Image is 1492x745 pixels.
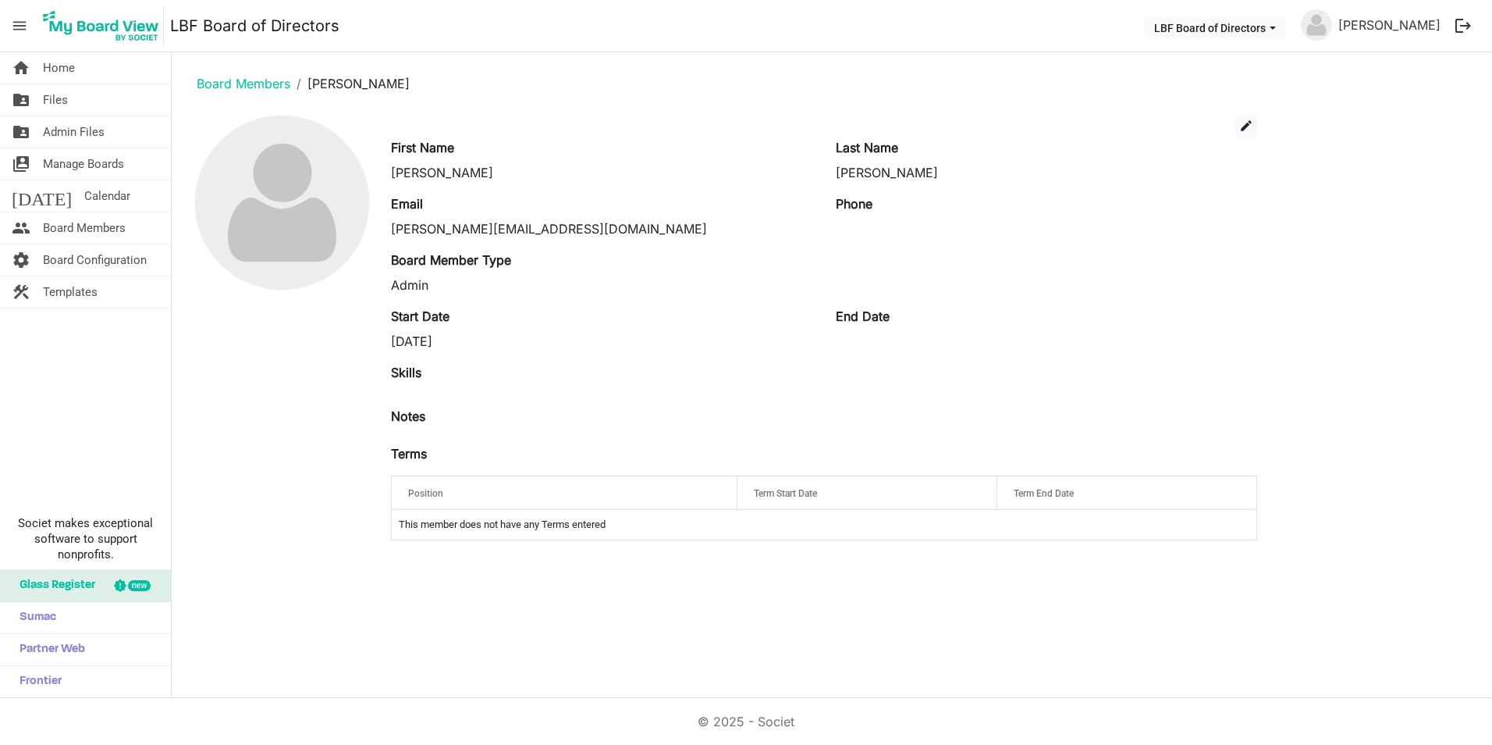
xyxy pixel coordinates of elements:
[38,6,170,45] a: My Board View Logo
[391,363,421,382] label: Skills
[1332,9,1447,41] a: [PERSON_NAME]
[1014,488,1074,499] span: Term End Date
[391,251,511,269] label: Board Member Type
[43,116,105,148] span: Admin Files
[12,276,30,308] span: construction
[391,194,423,213] label: Email
[170,10,339,41] a: LBF Board of Directors
[408,488,443,499] span: Position
[7,515,164,562] span: Societ makes exceptional software to support nonprofits.
[754,488,817,499] span: Term Start Date
[391,444,427,463] label: Terms
[836,194,872,213] label: Phone
[391,163,812,182] div: [PERSON_NAME]
[43,148,124,180] span: Manage Boards
[12,666,62,697] span: Frontier
[391,307,449,326] label: Start Date
[43,276,98,308] span: Templates
[5,11,34,41] span: menu
[12,116,30,148] span: folder_shared
[38,6,164,45] img: My Board View Logo
[1239,119,1253,133] span: edit
[391,276,812,294] div: Admin
[43,84,68,116] span: Files
[391,332,812,351] div: [DATE]
[43,244,147,276] span: Board Configuration
[195,116,369,290] img: no-profile-picture.svg
[1447,9,1480,42] button: logout
[391,219,812,238] div: [PERSON_NAME][EMAIL_ADDRESS][DOMAIN_NAME]
[43,52,75,84] span: Home
[836,163,1257,182] div: [PERSON_NAME]
[836,307,890,326] label: End Date
[836,138,898,157] label: Last Name
[391,407,425,426] label: Notes
[12,244,30,276] span: settings
[12,634,85,665] span: Partner Web
[12,148,30,180] span: switch_account
[12,570,95,601] span: Glass Register
[84,180,130,212] span: Calendar
[698,714,794,729] a: © 2025 - Societ
[391,138,454,157] label: First Name
[12,602,56,633] span: Sumac
[12,84,30,116] span: folder_shared
[12,180,72,212] span: [DATE]
[392,510,1256,540] td: This member does not have any Terms entered
[1235,115,1257,138] button: edit
[12,52,30,84] span: home
[1144,16,1286,38] button: LBF Board of Directors dropdownbutton
[43,212,126,244] span: Board Members
[290,74,410,93] li: [PERSON_NAME]
[12,212,30,244] span: people
[128,580,151,591] div: new
[1301,9,1332,41] img: no-profile-picture.svg
[197,76,290,91] a: Board Members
